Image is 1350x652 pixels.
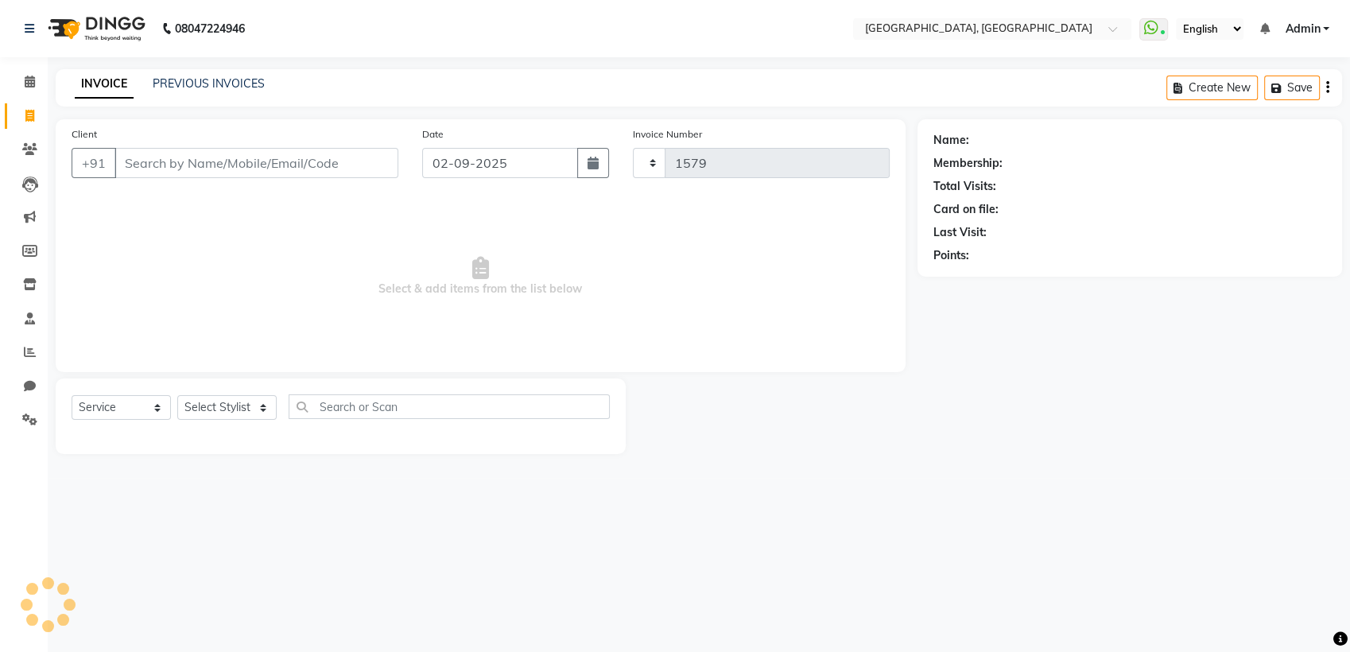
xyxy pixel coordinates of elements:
[933,247,969,264] div: Points:
[933,201,999,218] div: Card on file:
[933,132,969,149] div: Name:
[1166,76,1258,100] button: Create New
[72,197,890,356] span: Select & add items from the list below
[75,70,134,99] a: INVOICE
[289,394,610,419] input: Search or Scan
[933,155,1003,172] div: Membership:
[72,148,116,178] button: +91
[114,148,398,178] input: Search by Name/Mobile/Email/Code
[72,127,97,142] label: Client
[633,127,702,142] label: Invoice Number
[175,6,245,51] b: 08047224946
[933,178,996,195] div: Total Visits:
[933,224,987,241] div: Last Visit:
[1285,21,1320,37] span: Admin
[153,76,265,91] a: PREVIOUS INVOICES
[1264,76,1320,100] button: Save
[422,127,444,142] label: Date
[41,6,149,51] img: logo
